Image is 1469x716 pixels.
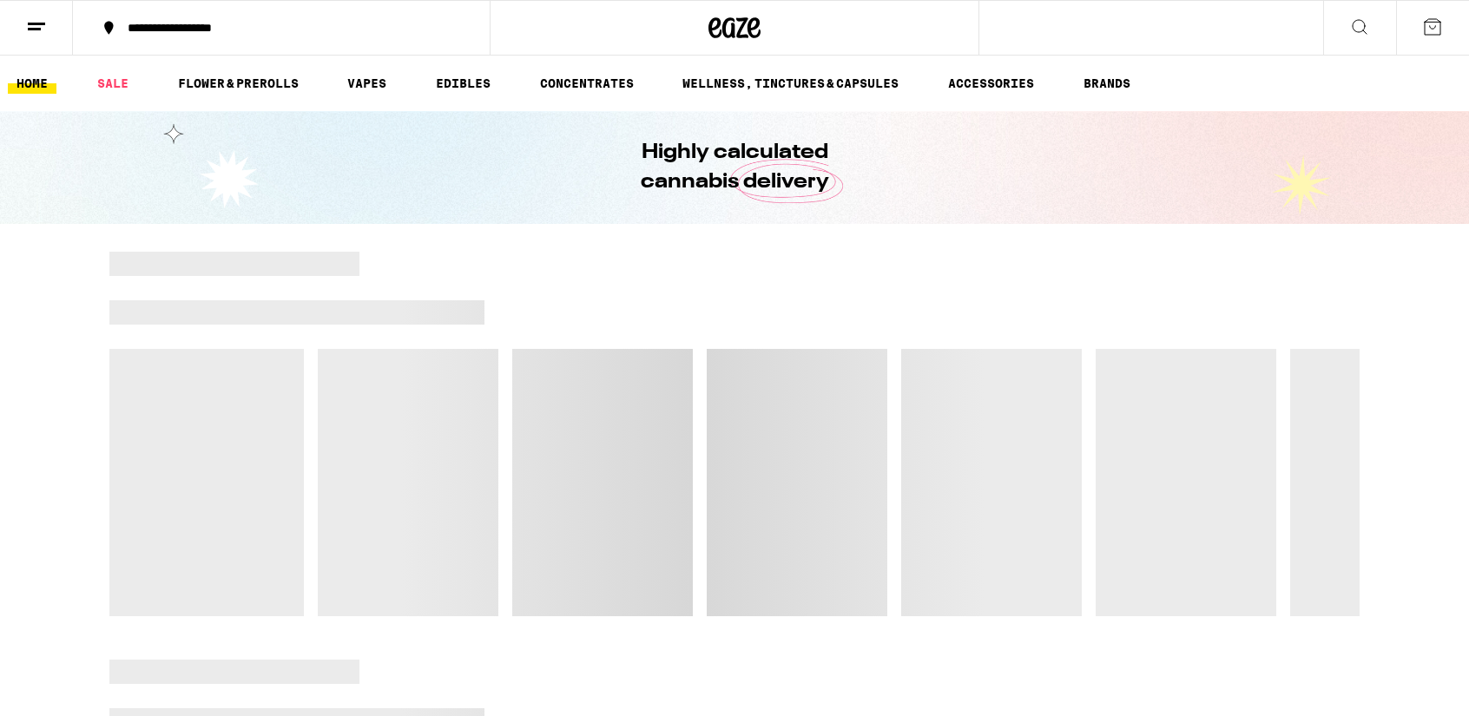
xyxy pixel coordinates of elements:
a: BRANDS [1075,73,1139,94]
a: FLOWER & PREROLLS [169,73,307,94]
a: EDIBLES [427,73,499,94]
a: WELLNESS, TINCTURES & CAPSULES [674,73,907,94]
a: SALE [89,73,137,94]
a: ACCESSORIES [939,73,1043,94]
h1: Highly calculated cannabis delivery [591,138,878,197]
a: HOME [8,73,56,94]
a: VAPES [339,73,395,94]
a: CONCENTRATES [531,73,642,94]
